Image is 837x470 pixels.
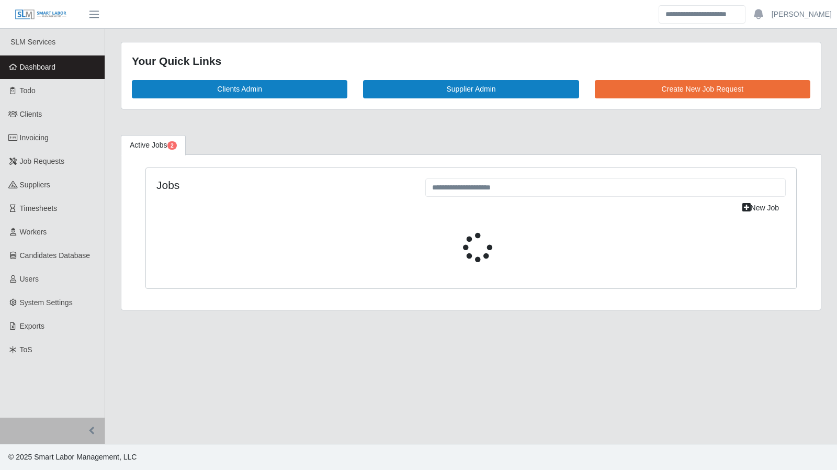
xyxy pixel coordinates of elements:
span: Invoicing [20,133,49,142]
span: SLM Services [10,38,55,46]
span: Workers [20,228,47,236]
span: Users [20,275,39,283]
span: Job Requests [20,157,65,165]
a: Active Jobs [121,135,186,155]
span: Exports [20,322,44,330]
span: Todo [20,86,36,95]
span: System Settings [20,298,73,307]
span: Suppliers [20,181,50,189]
a: Clients Admin [132,80,347,98]
a: [PERSON_NAME] [772,9,832,20]
a: Create New Job Request [595,80,810,98]
img: SLM Logo [15,9,67,20]
span: © 2025 Smart Labor Management, LLC [8,453,137,461]
span: ToS [20,345,32,354]
a: Supplier Admin [363,80,579,98]
span: Dashboard [20,63,56,71]
a: New Job [736,199,786,217]
span: Candidates Database [20,251,91,260]
h4: Jobs [156,178,410,192]
span: Pending Jobs [167,141,177,150]
div: Your Quick Links [132,53,810,70]
span: Timesheets [20,204,58,212]
input: Search [659,5,745,24]
span: Clients [20,110,42,118]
